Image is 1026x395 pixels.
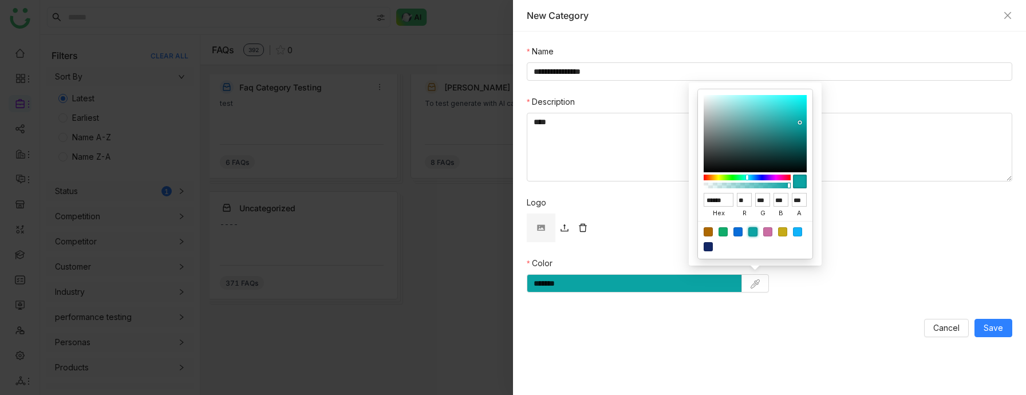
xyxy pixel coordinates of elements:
label: Color [527,257,553,270]
label: Description [527,96,575,108]
span: a [792,207,807,220]
div: #132765 [704,242,713,251]
div: #C6AA17 [778,227,787,236]
div: New Category [527,9,997,22]
div: #AD6800 [704,227,713,236]
button: Cancel [924,319,969,337]
button: Save [974,319,1012,337]
span: r [737,207,752,220]
div: #10B3FA [793,227,802,236]
div: #096DD9 [733,227,743,236]
span: hex [704,207,733,220]
img: picker.svg [751,279,760,289]
span: b [774,207,788,220]
label: Logo [527,196,546,209]
div: #0BA3A3 [748,227,757,236]
button: Close [1003,11,1012,20]
div: #CA6DA3 [763,227,772,236]
label: Name [527,45,554,58]
span: Cancel [933,322,960,334]
span: Save [984,322,1003,334]
span: g [755,207,770,220]
div: #10AC6B [719,227,728,236]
